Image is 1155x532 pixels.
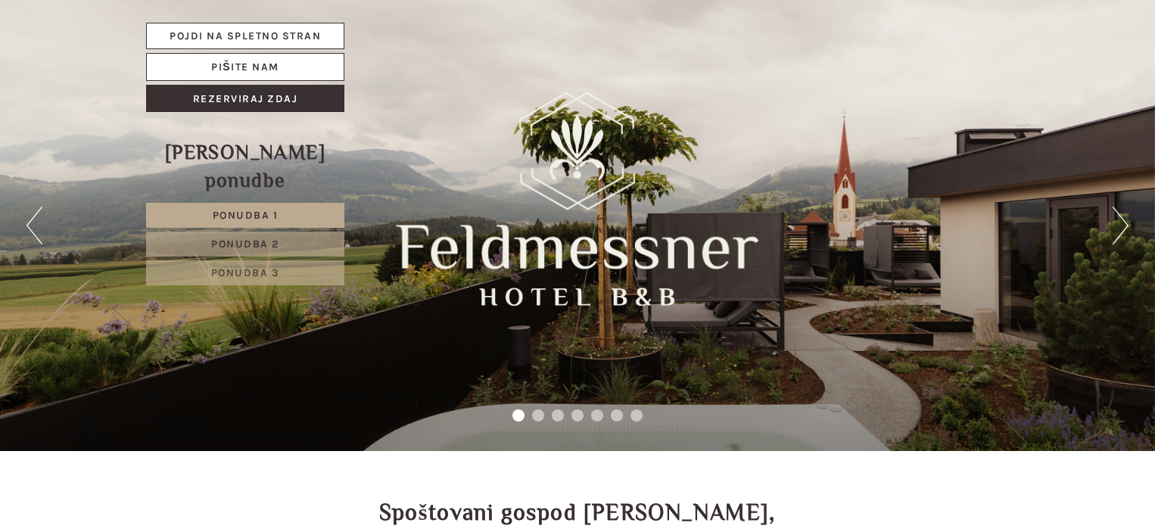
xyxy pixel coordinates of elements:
button: Prejšnji [26,207,42,244]
font: Ponudba 3 [211,266,280,279]
a: Pojdi na spletno stran [146,23,344,49]
font: Ponudba 2 [211,238,279,250]
font: Pojdi na spletno stran [170,30,321,42]
font: Ponudba 1 [213,209,279,222]
button: Naprej [1113,207,1129,244]
a: Pišite nam [146,53,344,81]
font: [PERSON_NAME] ponudbe [165,142,325,191]
a: Rezerviraj zdaj [146,85,344,113]
font: Spoštovani gospod [PERSON_NAME], [379,499,775,525]
font: Pišite nam [211,61,279,74]
font: Rezerviraj zdaj [193,92,298,105]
